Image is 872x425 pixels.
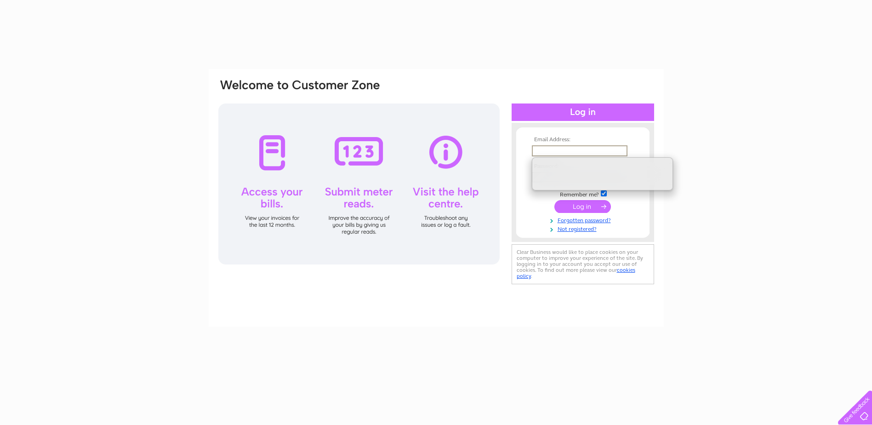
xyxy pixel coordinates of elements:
[517,267,635,279] a: cookies policy
[532,215,636,224] a: Forgotten password?
[530,163,636,170] th: Password:
[530,189,636,198] td: Remember me?
[554,200,611,213] input: Submit
[512,244,654,284] div: Clear Business would like to place cookies on your computer to improve your experience of the sit...
[530,137,636,143] th: Email Address:
[532,224,636,233] a: Not registered?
